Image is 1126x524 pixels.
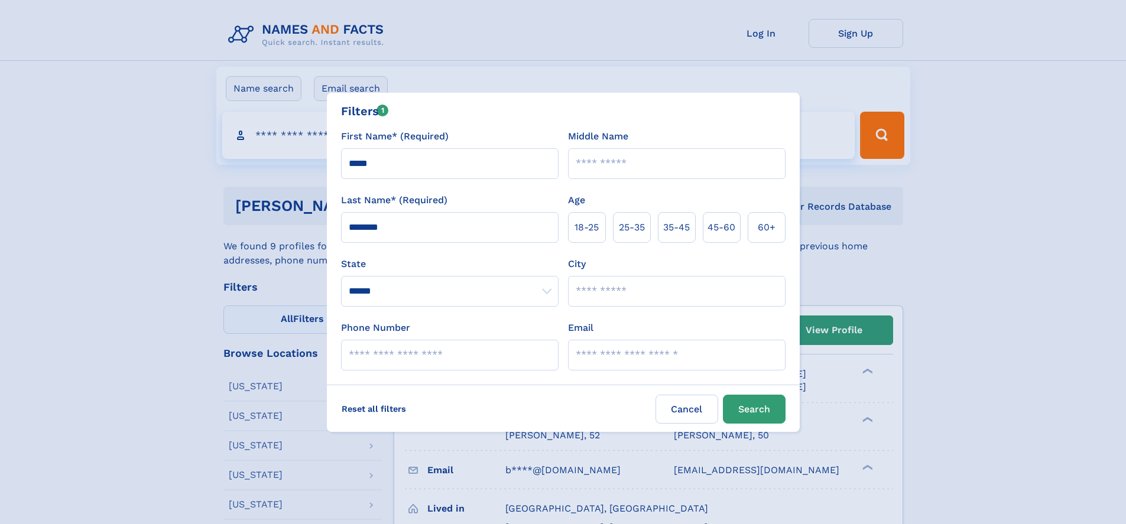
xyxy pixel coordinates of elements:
label: Email [568,321,593,335]
label: Age [568,193,585,207]
label: First Name* (Required) [341,129,449,144]
span: 35‑45 [663,220,690,235]
span: 45‑60 [708,220,735,235]
label: Cancel [656,395,718,424]
button: Search [723,395,786,424]
span: 60+ [758,220,775,235]
label: City [568,257,586,271]
label: Phone Number [341,321,410,335]
label: State [341,257,559,271]
span: 25‑35 [619,220,645,235]
label: Reset all filters [334,395,414,423]
span: 18‑25 [575,220,599,235]
div: Filters [341,102,389,120]
label: Middle Name [568,129,628,144]
label: Last Name* (Required) [341,193,447,207]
